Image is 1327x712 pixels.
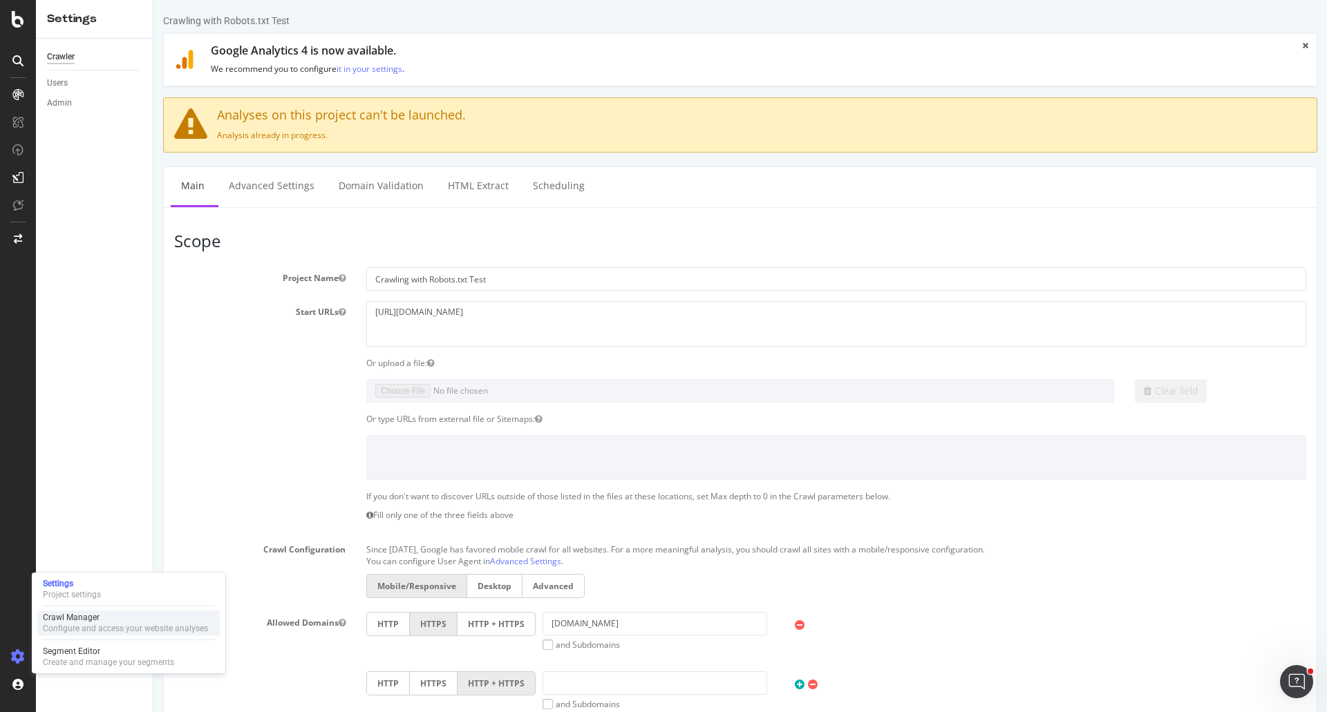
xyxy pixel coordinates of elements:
[57,63,1132,75] p: We recommend you to configure .
[213,301,1153,346] textarea: [URL][DOMAIN_NAME]
[43,657,174,668] div: Create and manage your segments
[43,623,208,634] div: Configure and access your website analyses
[213,555,1153,567] p: You can configure User Agent in .
[369,574,431,598] label: Advanced
[213,671,256,695] label: HTTP
[213,612,256,636] label: HTTP
[389,639,467,651] label: and Subdomains
[37,644,220,669] a: Segment EditorCreate and manage your segments
[43,612,208,623] div: Crawl Manager
[43,646,174,657] div: Segment Editor
[37,577,220,602] a: SettingsProject settings
[17,167,62,205] a: Main
[47,76,68,90] div: Users
[10,539,203,555] label: Crawl Configuration
[65,167,171,205] a: Advanced Settings
[304,612,382,636] label: HTTP + HTTPS
[175,167,281,205] a: Domain Validation
[21,50,41,69] img: ga4.9118ffdc1441.svg
[21,108,1153,122] h4: Analyses on this project can't be launched.
[47,50,75,64] div: Crawler
[21,232,1153,250] h3: Scope
[47,50,143,64] a: Crawler
[43,589,101,600] div: Project settings
[10,301,203,318] label: Start URLs
[185,306,192,318] button: Start URLs
[213,509,1153,521] p: Fill only one of the three fields above
[47,96,143,110] a: Admin
[284,167,366,205] a: HTML Extract
[213,539,1153,555] p: Since [DATE], Google has favored mobile crawl for all websites. For a more meaningful analysis, y...
[389,698,467,710] label: and Subdomains
[47,76,143,90] a: Users
[213,574,313,598] label: Mobile/Responsive
[43,578,101,589] div: Settings
[47,11,142,27] div: Settings
[185,617,192,628] button: Allowed Domains
[10,14,136,28] div: Crawling with Robots.txt Test
[21,129,1153,141] p: Analysis already in progress.
[213,490,1153,502] p: If you don't want to discover URLs outside of those listed in the files at these locations, set M...
[203,357,1163,369] div: Or upload a file:
[37,610,220,635] a: Crawl ManagerConfigure and access your website analyses
[47,96,72,110] div: Admin
[313,574,369,598] label: Desktop
[256,671,304,695] label: HTTPS
[304,671,382,695] label: HTTP + HTTPS
[57,45,1132,57] h1: Google Analytics 4 is now available.
[337,555,408,567] a: Advanced Settings
[185,272,192,284] button: Project Name
[183,63,249,75] a: it in your settings
[10,612,203,628] label: Allowed Domains
[203,413,1163,425] div: Or type URLs from external file or Sitemaps:
[10,267,203,284] label: Project Name
[1280,665,1313,698] iframe: Intercom live chat
[256,612,304,636] label: HTTPS
[369,167,442,205] a: Scheduling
